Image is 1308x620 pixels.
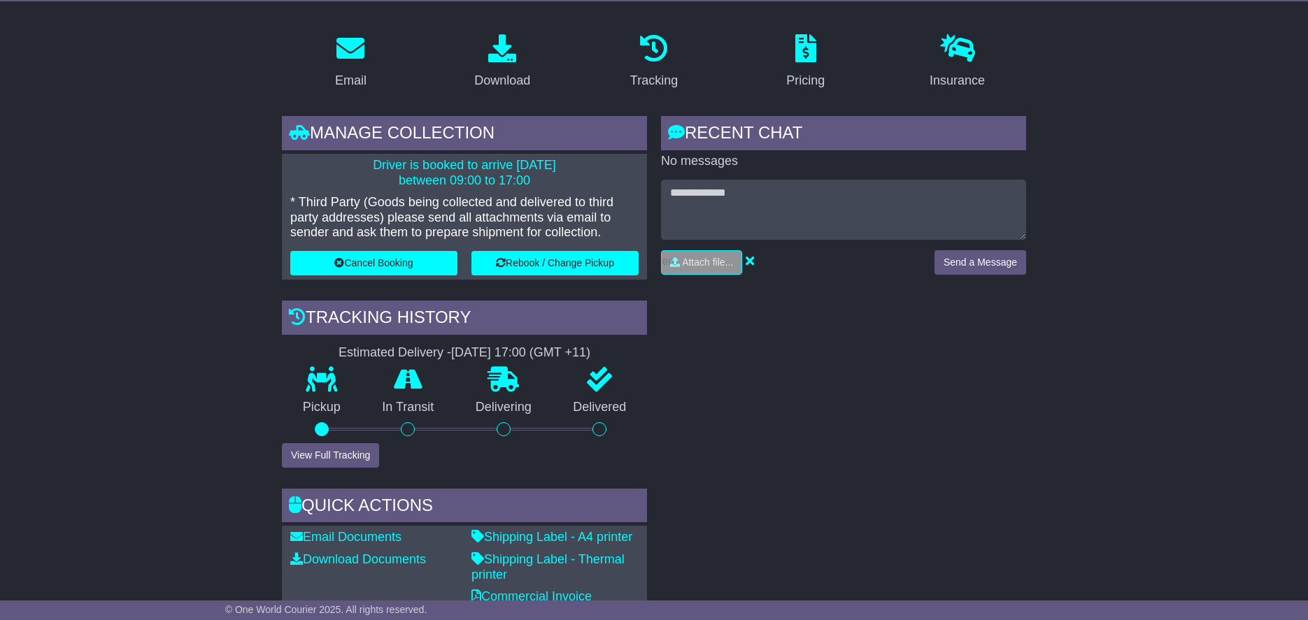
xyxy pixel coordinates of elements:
[290,158,639,188] p: Driver is booked to arrive [DATE] between 09:00 to 17:00
[777,29,834,95] a: Pricing
[455,400,553,415] p: Delivering
[290,195,639,240] p: * Third Party (Goods being collected and delivered to third party addresses) please send all atta...
[290,552,426,566] a: Download Documents
[930,71,985,90] div: Insurance
[471,589,592,603] a: Commercial Invoice
[282,443,379,468] button: View Full Tracking
[326,29,376,95] a: Email
[474,71,530,90] div: Download
[451,345,590,361] div: [DATE] 17:00 (GMT +11)
[471,552,625,582] a: Shipping Label - Thermal printer
[282,345,647,361] div: Estimated Delivery -
[661,154,1026,169] p: No messages
[630,71,678,90] div: Tracking
[786,71,825,90] div: Pricing
[282,489,647,526] div: Quick Actions
[553,400,648,415] p: Delivered
[290,530,401,544] a: Email Documents
[335,71,367,90] div: Email
[282,116,647,154] div: Manage collection
[621,29,687,95] a: Tracking
[282,400,362,415] p: Pickup
[920,29,994,95] a: Insurance
[282,301,647,338] div: Tracking history
[465,29,539,95] a: Download
[362,400,455,415] p: In Transit
[225,604,427,615] span: © One World Courier 2025. All rights reserved.
[661,116,1026,154] div: RECENT CHAT
[471,251,639,275] button: Rebook / Change Pickup
[290,251,457,275] button: Cancel Booking
[471,530,632,544] a: Shipping Label - A4 printer
[934,250,1026,275] button: Send a Message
